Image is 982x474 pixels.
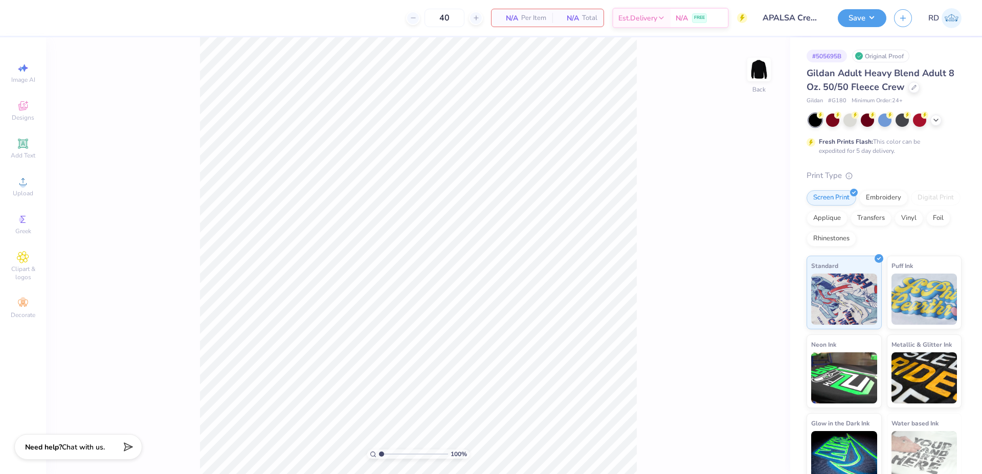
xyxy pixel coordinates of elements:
[11,151,35,160] span: Add Text
[811,352,877,403] img: Neon Ink
[891,352,957,403] img: Metallic & Glitter Ink
[828,97,846,105] span: # G180
[807,211,847,226] div: Applique
[807,190,856,206] div: Screen Print
[891,274,957,325] img: Puff Ink
[891,339,952,350] span: Metallic & Glitter Ink
[807,97,823,105] span: Gildan
[755,8,830,28] input: Untitled Design
[852,97,903,105] span: Minimum Order: 24 +
[11,76,35,84] span: Image AI
[811,274,877,325] img: Standard
[859,190,908,206] div: Embroidery
[425,9,464,27] input: – –
[807,67,954,93] span: Gildan Adult Heavy Blend Adult 8 Oz. 50/50 Fleece Crew
[12,114,34,122] span: Designs
[928,8,962,28] a: RD
[25,442,62,452] strong: Need help?
[5,265,41,281] span: Clipart & logos
[942,8,962,28] img: Rommel Del Rosario
[15,227,31,235] span: Greek
[694,14,705,21] span: FREE
[807,50,847,62] div: # 505695B
[582,13,597,24] span: Total
[838,9,886,27] button: Save
[13,189,33,197] span: Upload
[807,231,856,246] div: Rhinestones
[811,339,836,350] span: Neon Ink
[928,12,939,24] span: RD
[521,13,546,24] span: Per Item
[676,13,688,24] span: N/A
[498,13,518,24] span: N/A
[618,13,657,24] span: Est. Delivery
[807,170,962,182] div: Print Type
[852,50,909,62] div: Original Proof
[811,260,838,271] span: Standard
[62,442,105,452] span: Chat with us.
[891,418,939,428] span: Water based Ink
[851,211,891,226] div: Transfers
[911,190,961,206] div: Digital Print
[895,211,923,226] div: Vinyl
[811,418,869,428] span: Glow in the Dark Ink
[749,59,769,80] img: Back
[926,211,950,226] div: Foil
[891,260,913,271] span: Puff Ink
[559,13,579,24] span: N/A
[819,138,873,146] strong: Fresh Prints Flash:
[752,85,766,94] div: Back
[819,137,945,155] div: This color can be expedited for 5 day delivery.
[451,449,467,459] span: 100 %
[11,311,35,319] span: Decorate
